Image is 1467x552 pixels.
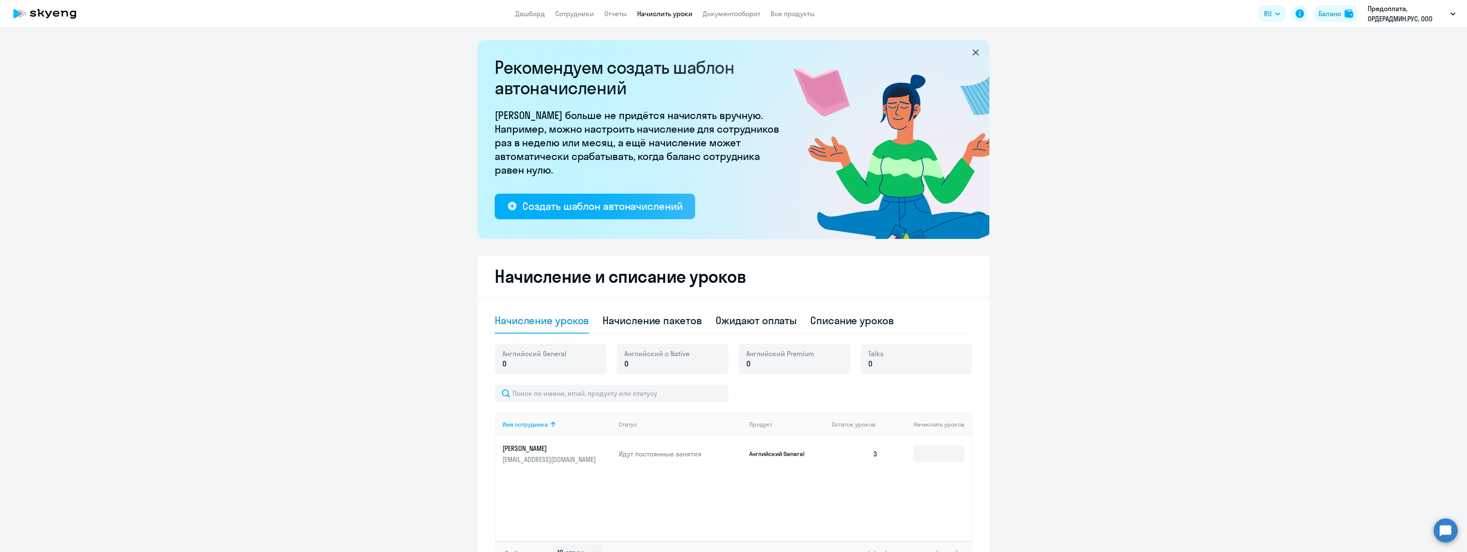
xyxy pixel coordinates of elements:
[1313,5,1358,22] button: Балансbalance
[810,314,894,327] div: Списание уроков
[749,421,825,428] div: Продукт
[1319,9,1341,19] div: Баланс
[624,358,629,369] span: 0
[502,358,507,369] span: 0
[619,449,742,459] p: Идут постоянные занятия
[1363,3,1460,24] button: Предоплата, ОРДЕРАДМИН.РУС, ООО
[746,358,751,369] span: 0
[771,9,815,18] a: Все продукты
[502,421,612,428] div: Имя сотрудника
[825,436,884,472] td: 3
[1258,5,1286,22] button: RU
[746,349,814,358] span: Английский Premium
[502,444,598,453] p: [PERSON_NAME]
[502,421,548,428] div: Имя сотрудника
[619,421,742,428] div: Статус
[604,9,627,18] a: Отчеты
[495,194,695,219] button: Создать шаблон автоначислений
[495,266,972,287] h2: Начисление и списание уроков
[502,444,612,464] a: [PERSON_NAME][EMAIL_ADDRESS][DOMAIN_NAME]
[495,57,785,98] h2: Рекомендуем создать шаблон автоначислений
[868,358,873,369] span: 0
[619,421,637,428] div: Статус
[884,413,971,436] th: Начислить уроков
[502,349,566,358] span: Английский General
[832,421,884,428] div: Остаток уроков
[749,421,772,428] div: Продукт
[502,455,598,464] p: [EMAIL_ADDRESS][DOMAIN_NAME]
[749,450,813,458] p: Английский General
[603,314,702,327] div: Начисление пакетов
[522,199,682,213] div: Создать шаблон автоначислений
[703,9,760,18] a: Документооборот
[1264,9,1272,19] span: RU
[868,349,884,358] span: Talks
[515,9,545,18] a: Дашборд
[716,314,797,327] div: Ожидают оплаты
[495,314,589,327] div: Начисление уроков
[832,421,876,428] span: Остаток уроков
[495,385,728,402] input: Поиск по имени, email, продукту или статусу
[1368,3,1447,24] p: Предоплата, ОРДЕРАДМИН.РУС, ООО
[555,9,594,18] a: Сотрудники
[495,108,785,177] p: [PERSON_NAME] больше не придётся начислять вручную. Например, можно настроить начисление для сотр...
[637,9,693,18] a: Начислить уроки
[1345,9,1353,18] img: balance
[624,349,690,358] span: Английский с Native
